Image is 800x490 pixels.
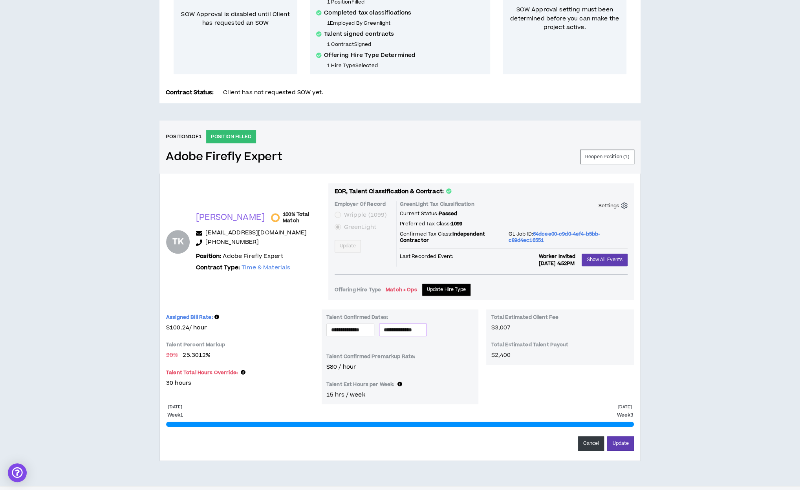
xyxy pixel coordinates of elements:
[167,411,183,419] p: Week 1
[327,62,484,69] p: 1 Hire Type Selected
[538,260,575,267] p: [DATE] 4:52PM
[196,263,240,272] b: Contract Type:
[166,150,282,164] a: Adobe Firefly Expert
[578,436,604,451] button: Cancel
[399,230,485,244] span: Independent Contractor
[491,351,511,359] span: $2,400
[223,88,323,97] span: Client has not requested SOW yet.
[580,150,634,164] button: Reopen Position (1)
[205,238,259,247] a: [PHONE_NUMBER]
[491,342,629,351] p: Total Estimated Talent Payout
[206,130,256,143] p: POSITION FILLED
[324,51,416,59] span: Offering Hire Type Determined
[335,287,381,293] p: Offering Hire Type
[508,230,600,244] span: 64dcee00-c9d0-4ef4-b5bb-c89d4ec16551
[399,253,453,260] p: Last Recorded Event:
[166,342,225,348] p: Talent Percent Markup
[181,10,289,27] span: SOW Approval is disabled until Client has requested an SOW
[196,212,265,223] p: [PERSON_NAME]
[166,324,314,332] span: $100.24 / hour
[242,263,290,272] span: Time & Materials
[422,283,471,296] button: Update Hire Type
[166,314,213,321] span: Assigned Bill Rate:
[399,220,451,227] span: Preferred Tax Class:
[283,211,322,224] span: 100% Total Match
[599,203,619,209] p: Settings
[326,314,388,320] p: Talent Confirmed Dates:
[172,238,183,246] div: TK
[324,30,394,38] span: Talent signed contracts
[399,210,438,217] span: Current Status:
[509,5,620,32] span: SOW Approval setting must been determined before you can make the project active.
[582,254,628,266] button: Show All Events
[607,436,634,451] button: Update
[326,391,474,399] p: 15 hrs / week
[166,230,190,254] div: Thomas K.
[324,9,411,17] span: Completed tax classifications
[344,223,376,231] span: GreenLight
[166,88,214,97] p: Contract Status:
[386,287,417,293] p: Match + Ops
[617,411,633,419] p: Week 3
[399,230,452,238] span: Confirmed Tax Class:
[587,256,622,263] span: Show All Events
[326,353,415,360] p: Talent Confirmed Premarkup Rate:
[335,187,452,196] p: EOR, Talent Classification & Contract:
[538,253,575,260] p: Worker Invited
[621,202,628,209] span: setting
[491,314,629,324] p: Total Estimated Client Fee
[618,404,632,410] p: [DATE]
[399,201,474,210] p: GreenLight Tax Classification
[427,286,466,293] span: Update Hire Type
[326,381,403,388] span: Talent Est Hours per Week:
[344,211,387,219] span: Wripple (1099)
[335,201,393,210] p: Employer Of Record
[326,363,474,371] p: $80 / hour
[491,324,511,332] span: $3,007
[166,379,314,388] p: 30 hours
[205,229,307,238] a: [EMAIL_ADDRESS][DOMAIN_NAME]
[166,369,245,376] span: Talent Total Hours Override:
[451,220,462,227] span: 1099
[508,230,533,238] span: GL Job ID:
[327,41,484,48] p: 1 Contract Signed
[168,404,182,410] p: [DATE]
[166,133,201,140] h6: Position 1 of 1
[166,351,178,360] span: 20 %
[183,351,211,360] span: 25.3012 %
[8,463,27,482] div: Open Intercom Messenger
[196,252,221,260] b: Position:
[327,20,484,26] p: 1 Employed By Greenlight
[439,210,458,217] span: Passed
[335,240,361,252] button: Update
[196,252,283,261] p: Adobe Firefly Expert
